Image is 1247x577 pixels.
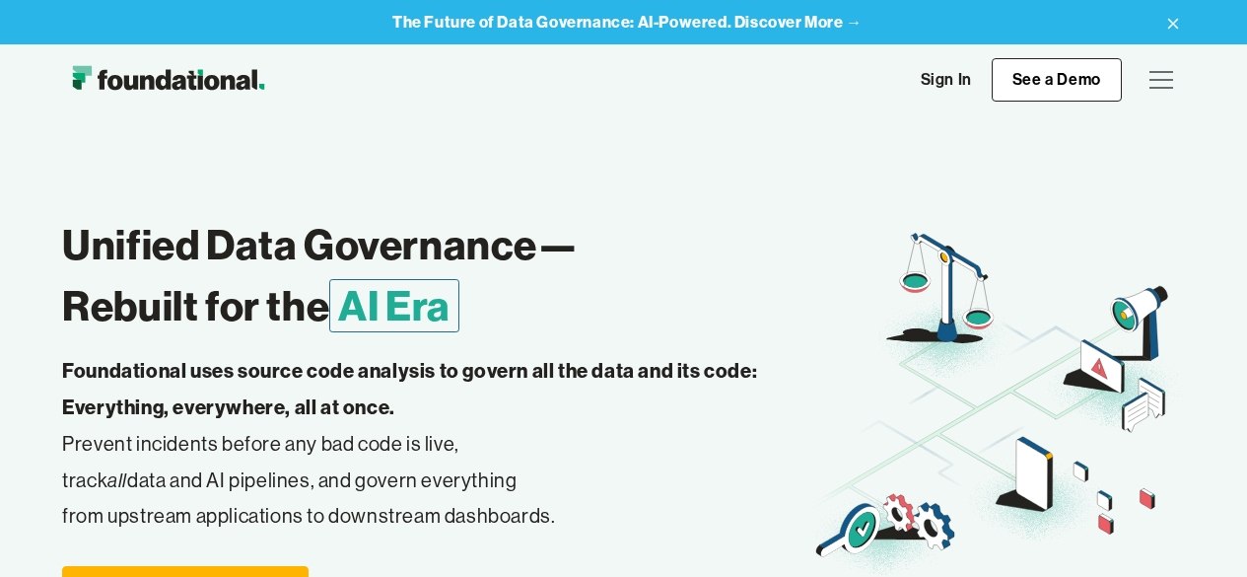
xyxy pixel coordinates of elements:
a: The Future of Data Governance: AI-Powered. Discover More → [392,13,863,32]
a: Sign In [901,59,992,101]
div: menu [1138,56,1185,104]
em: all [107,468,127,492]
span: AI Era [329,279,459,332]
strong: The Future of Data Governance: AI-Powered. Discover More → [392,12,863,32]
a: See a Demo [992,58,1122,102]
strong: Foundational uses source code analysis to govern all the data and its code: Everything, everywher... [62,358,757,419]
a: home [62,60,274,100]
p: Prevent incidents before any bad code is live, track data and AI pipelines, and govern everything... [62,353,810,535]
h1: Unified Data Governance— Rebuilt for the [62,214,810,337]
img: Foundational Logo [62,60,274,100]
